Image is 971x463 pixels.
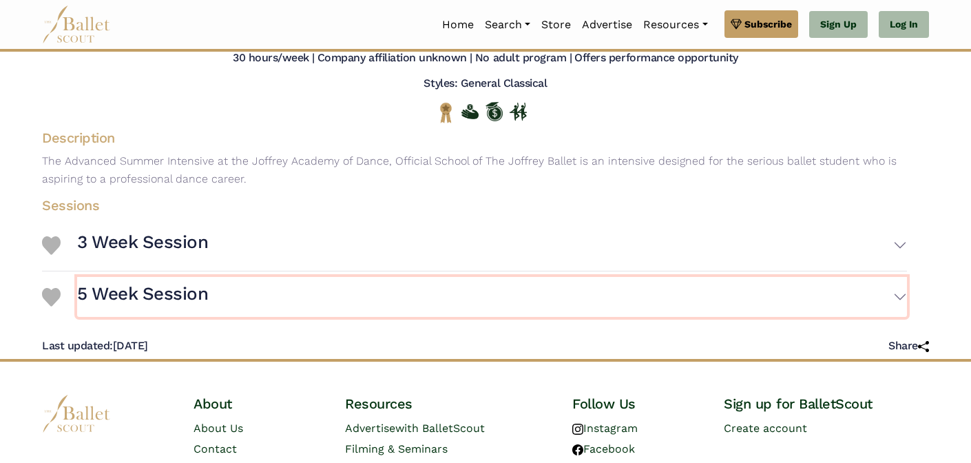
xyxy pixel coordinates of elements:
p: The Advanced Summer Intensive at the Joffrey Academy of Dance, Official School of The Joffrey Bal... [31,152,940,187]
img: Offers Financial Aid [461,104,479,119]
h5: Company affiliation unknown | [317,51,472,65]
a: Search [479,10,536,39]
a: Subscribe [724,10,798,38]
a: Advertise [576,10,638,39]
a: Log In [879,11,929,39]
a: Facebook [572,442,635,455]
button: 3 Week Session [77,225,907,265]
h4: Resources [345,395,550,413]
span: Subscribe [744,17,792,32]
h3: 3 Week Session [77,231,208,254]
img: In Person [510,103,527,121]
a: Filming & Seminars [345,442,448,455]
h4: Follow Us [572,395,702,413]
h5: Styles: General Classical [424,76,547,91]
a: Contact [194,442,237,455]
h5: Offers performance opportunity [574,51,738,65]
a: About Us [194,422,243,435]
img: gem.svg [731,17,742,32]
a: Store [536,10,576,39]
img: Heart [42,236,61,255]
button: 5 Week Session [77,277,907,317]
h3: 5 Week Session [77,282,208,306]
a: Instagram [572,422,638,435]
h4: Sessions [31,196,918,214]
img: instagram logo [572,424,583,435]
a: Sign Up [809,11,868,39]
img: Heart [42,288,61,307]
a: Create account [724,422,807,435]
h4: About [194,395,323,413]
img: facebook logo [572,444,583,455]
span: Last updated: [42,339,113,352]
h5: Share [888,339,929,353]
img: logo [42,395,111,433]
img: National [437,102,455,123]
h5: No adult program | [475,51,572,65]
h4: Description [31,129,940,147]
h4: Sign up for BalletScout [724,395,929,413]
span: with BalletScout [395,422,485,435]
a: Home [437,10,479,39]
h5: [DATE] [42,339,148,353]
h5: 30 hours/week | [233,51,315,65]
img: Offers Scholarship [486,102,503,121]
a: Advertisewith BalletScout [345,422,485,435]
a: Resources [638,10,713,39]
